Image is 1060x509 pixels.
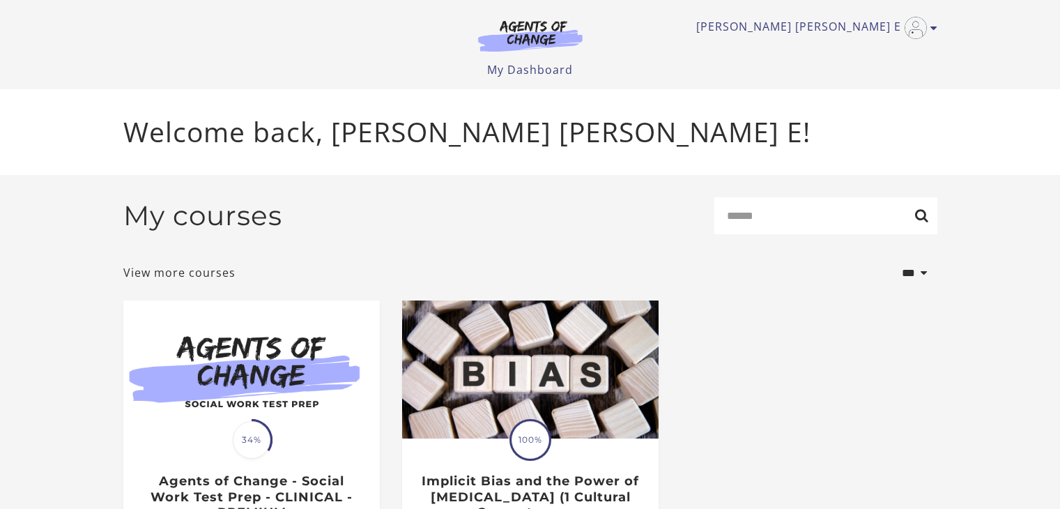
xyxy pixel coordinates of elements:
a: Toggle menu [696,17,930,39]
span: 100% [512,421,549,459]
img: Agents of Change Logo [463,20,597,52]
p: Welcome back, [PERSON_NAME] [PERSON_NAME] E! [123,112,937,153]
a: My Dashboard [487,62,573,77]
span: 34% [233,421,270,459]
a: View more courses [123,264,236,281]
h2: My courses [123,199,282,232]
